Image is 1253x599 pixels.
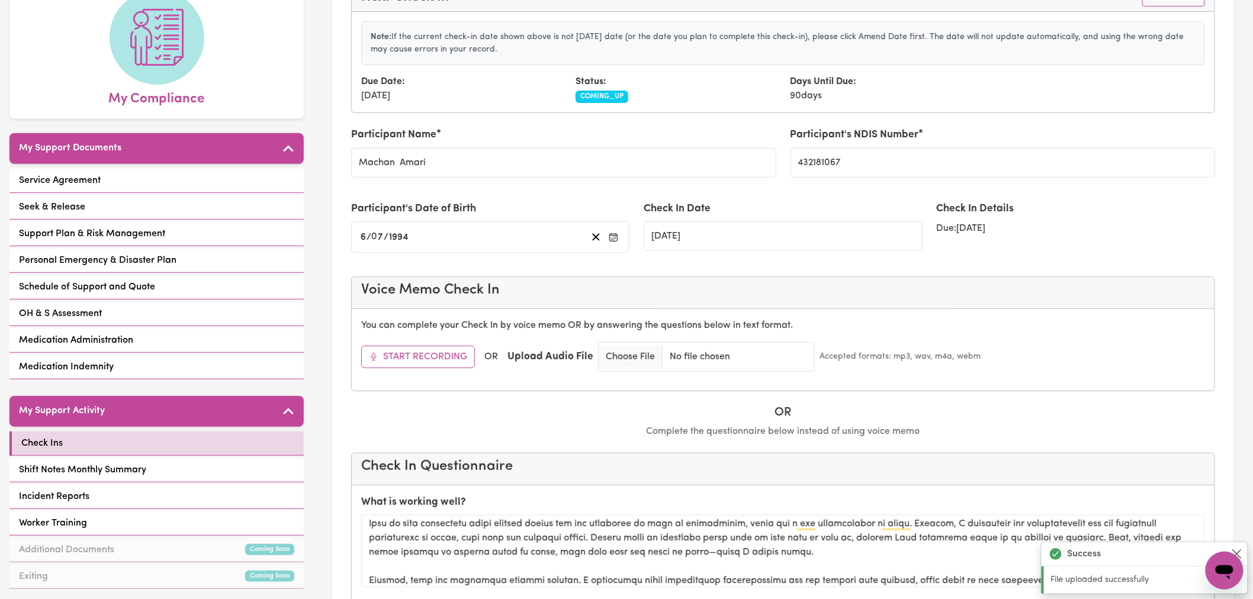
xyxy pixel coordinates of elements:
span: Incident Reports [19,489,89,504]
a: Additional DocumentsComing Soon [9,538,304,562]
span: Additional Documents [19,543,114,557]
div: 90 days [783,75,998,103]
span: / [384,232,388,243]
span: Support Plan & Risk Management [19,227,165,241]
p: If the current check-in date shown above is not [DATE] date (or the date you plan to complete thi... [371,31,1196,56]
a: Medication Administration [9,329,304,353]
span: My Compliance [109,85,205,110]
iframe: Button to launch messaging window [1206,552,1244,590]
span: Exiting [19,569,48,584]
small: Coming Soon [245,571,294,582]
a: Seek & Release [9,195,304,220]
a: Personal Emergency & Disaster Plan [9,249,304,273]
span: OH & S Assessment [19,307,102,321]
input: -- [372,229,384,245]
label: Upload Audio File [507,349,593,365]
input: -- [360,229,367,245]
a: Worker Training [9,511,304,536]
a: Support Plan & Risk Management [9,222,304,246]
label: What is working well? [361,495,466,510]
span: Medication Indemnity [19,360,114,374]
span: Shift Notes Monthly Summary [19,463,146,477]
strong: Success [1068,547,1101,561]
a: Medication Indemnity [9,355,304,379]
span: Seek & Release [19,200,85,214]
small: Accepted formats: mp3, wav, m4a, webm [820,350,981,363]
input: ---- [388,229,409,245]
a: ExitingComing Soon [9,565,304,589]
a: OH & S Assessment [9,302,304,326]
span: Medication Administration [19,333,133,347]
span: Schedule of Support and Quote [19,280,155,294]
button: My Support Documents [9,133,304,164]
strong: Due Date: [361,77,405,86]
strong: Days Until Due: [791,77,857,86]
p: You can complete your Check In by voice memo OR by answering the questions below in text format. [361,318,1205,333]
button: Close [1230,547,1244,561]
span: / [367,232,371,243]
span: 0 [371,233,377,242]
a: Schedule of Support and Quote [9,275,304,299]
span: Service Agreement [19,173,101,188]
strong: Note: [371,33,391,41]
span: OR [484,350,498,364]
a: Check Ins [9,431,304,456]
span: Worker Training [19,516,87,530]
strong: Status: [576,77,606,86]
h4: Check In Questionnaire [361,458,1205,475]
h5: OR [351,405,1215,420]
div: Due: [DATE] [937,221,1215,236]
label: Participant's Date of Birth [351,201,476,217]
span: COMING_UP [576,91,628,102]
div: [DATE] [354,75,568,103]
label: Participant's NDIS Number [791,127,919,143]
label: Participant Name [351,127,436,143]
label: Check In Details [937,201,1014,217]
label: Check In Date [644,201,711,217]
button: Start Recording [361,346,475,368]
small: Coming Soon [245,544,294,555]
p: File uploaded successfully [1051,574,1241,587]
a: Shift Notes Monthly Summary [9,458,304,482]
h5: My Support Activity [19,405,105,417]
p: Complete the questionnaire below instead of using voice memo [351,424,1215,439]
h4: Voice Memo Check In [361,282,1205,299]
a: Incident Reports [9,485,304,509]
h5: My Support Documents [19,143,121,154]
span: Check Ins [21,436,63,450]
textarea: To enrich screen reader interactions, please activate Accessibility in Grammarly extension settings [361,515,1205,587]
a: Service Agreement [9,169,304,193]
button: My Support Activity [9,396,304,427]
span: Personal Emergency & Disaster Plan [19,253,176,268]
